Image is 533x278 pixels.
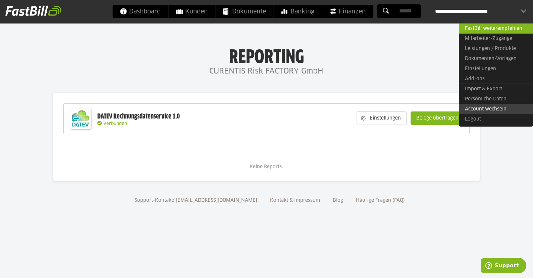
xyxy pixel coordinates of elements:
[481,258,526,275] iframe: Öffnet ein Widget, in dem Sie weitere Informationen finden
[67,47,466,65] h1: Reporting
[103,122,127,126] span: Verbunden
[322,5,373,18] a: Finanzen
[459,74,533,84] a: Add-ons
[132,198,260,203] a: Support-Kontakt: [EMAIL_ADDRESS][DOMAIN_NAME]
[411,111,464,125] sl-button: Belege übertragen
[331,198,346,203] a: Blog
[97,112,180,121] div: DATEV Rechnungsdatenservice 1.0
[459,84,533,94] a: Import & Export
[329,5,366,18] span: Finanzen
[459,54,533,64] a: Dokumenten-Vorlagen
[459,23,533,34] a: FastBill weiterempfehlen
[268,198,323,203] a: Kontakt & Impressum
[357,111,407,125] sl-button: Einstellungen
[459,34,533,44] a: Mitarbeiter-Zugänge
[168,5,215,18] a: Kunden
[112,5,168,18] a: Dashboard
[274,5,322,18] a: Banking
[120,5,161,18] span: Dashboard
[67,105,94,132] img: DATEV-Datenservice Logo
[354,198,408,203] a: Häufige Fragen (FAQ)
[250,165,283,169] span: Keine Reports.
[459,114,533,124] a: Logout
[459,104,533,114] a: Account wechseln
[5,5,61,16] img: fastbill_logo_white.png
[176,5,208,18] span: Kunden
[459,44,533,54] a: Leistungen / Produkte
[281,5,314,18] span: Banking
[215,5,273,18] a: Dokumente
[223,5,266,18] span: Dokumente
[459,64,533,74] a: Einstellungen
[459,94,533,104] a: Persönliche Daten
